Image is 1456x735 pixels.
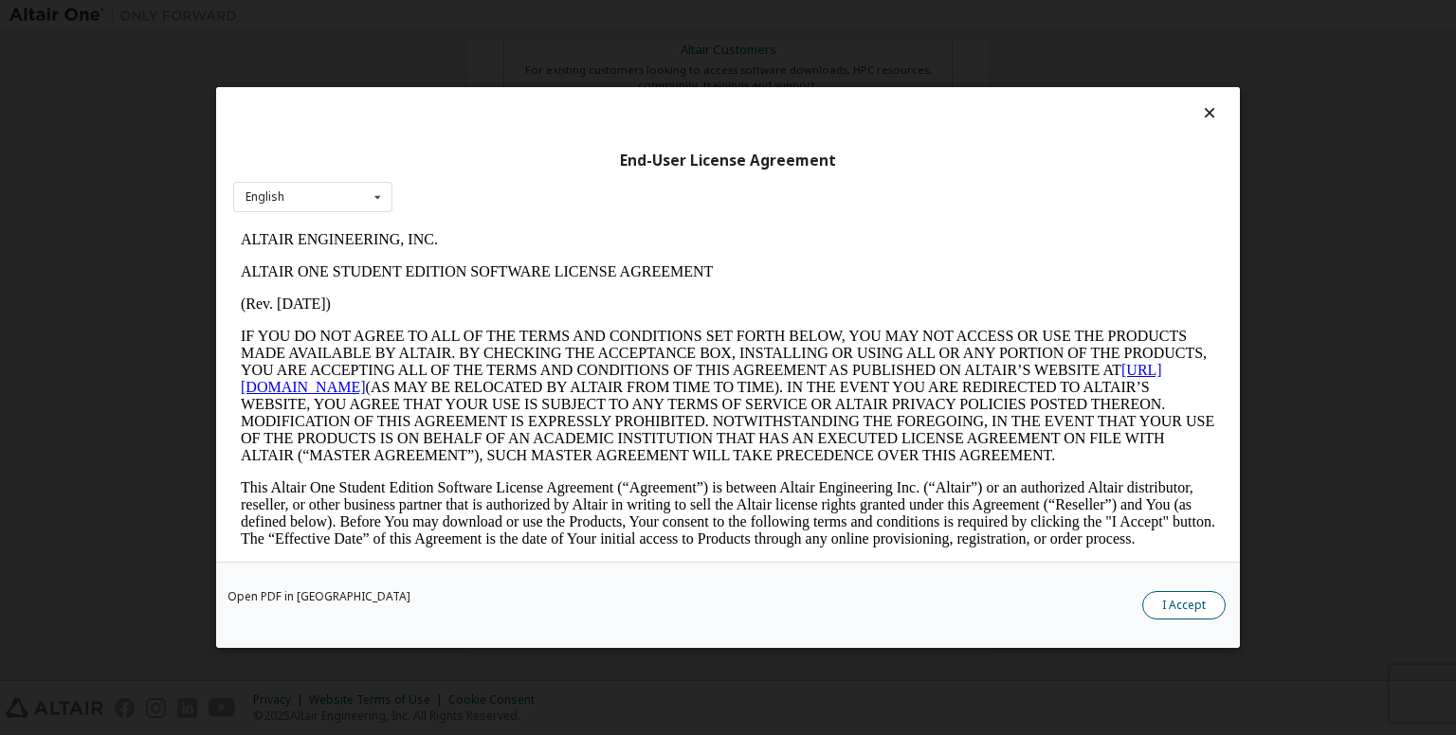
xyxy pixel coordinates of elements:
div: End-User License Agreement [233,152,1223,170]
p: ALTAIR ONE STUDENT EDITION SOFTWARE LICENSE AGREEMENT [8,40,982,57]
p: IF YOU DO NOT AGREE TO ALL OF THE TERMS AND CONDITIONS SET FORTH BELOW, YOU MAY NOT ACCESS OR USE... [8,104,982,241]
div: English [246,191,284,203]
a: Open PDF in [GEOGRAPHIC_DATA] [227,591,410,602]
p: This Altair One Student Edition Software License Agreement (“Agreement”) is between Altair Engine... [8,256,982,324]
p: ALTAIR ENGINEERING, INC. [8,8,982,25]
button: I Accept [1142,591,1226,619]
a: [URL][DOMAIN_NAME] [8,138,929,171]
p: (Rev. [DATE]) [8,72,982,89]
